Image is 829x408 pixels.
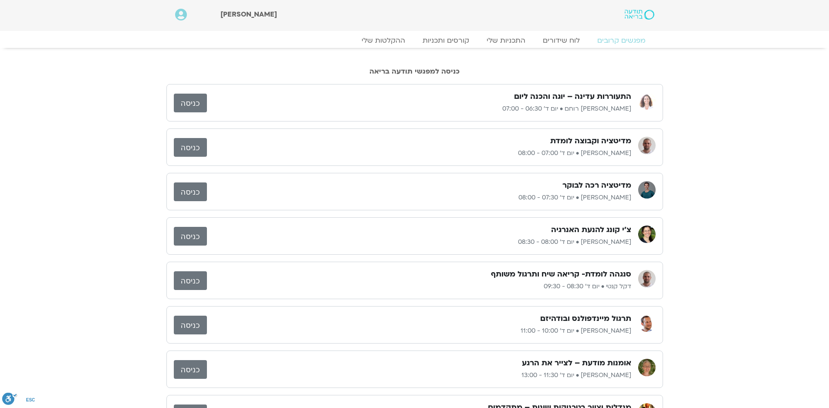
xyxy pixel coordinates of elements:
p: [PERSON_NAME] • יום ד׳ 07:00 - 08:00 [207,148,631,158]
a: כניסה [174,360,207,379]
h3: סנגהה לומדת- קריאה שיח ותרגול משותף [491,269,631,280]
a: ההקלטות שלי [353,36,414,45]
h3: תרגול מיינדפולנס ובודהיזם [540,314,631,324]
p: [PERSON_NAME] • יום ד׳ 10:00 - 11:00 [207,326,631,336]
h3: התעוררות עדינה – יוגה והכנה ליום [514,91,631,102]
img: אורנה סמלסון רוחם [638,92,656,110]
a: כניסה [174,316,207,334]
h3: אומנות מודעת – לצייר את הרגע [522,358,631,368]
a: כניסה [174,227,207,246]
a: לוח שידורים [534,36,589,45]
img: דקל קנטי [638,270,656,287]
a: כניסה [174,94,207,112]
h3: צ'י קונג להנעת האנרגיה [551,225,631,235]
img: דקל קנטי [638,137,656,154]
span: [PERSON_NAME] [220,10,277,19]
a: כניסה [174,271,207,290]
h3: מדיטציה וקבוצה לומדת [550,136,631,146]
a: כניסה [174,182,207,201]
p: [PERSON_NAME] • יום ד׳ 08:00 - 08:30 [207,237,631,247]
a: קורסים ותכניות [414,36,478,45]
img: אורי דאובר [638,181,656,199]
img: דורית טייכמן [638,359,656,376]
h3: מדיטציה רכה לבוקר [562,180,631,191]
img: רון כהנא [638,314,656,332]
h2: כניסה למפגשי תודעה בריאה [166,67,663,75]
p: דקל קנטי • יום ד׳ 08:30 - 09:30 [207,281,631,292]
nav: Menu [175,36,654,45]
img: רונית מלכין [638,226,656,243]
p: [PERSON_NAME] רוחם • יום ד׳ 06:30 - 07:00 [207,104,631,114]
p: [PERSON_NAME] • יום ד׳ 07:30 - 08:00 [207,192,631,203]
a: מפגשים קרובים [589,36,654,45]
a: התכניות שלי [478,36,534,45]
a: כניסה [174,138,207,157]
p: [PERSON_NAME] • יום ד׳ 11:30 - 13:00 [207,370,631,381]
